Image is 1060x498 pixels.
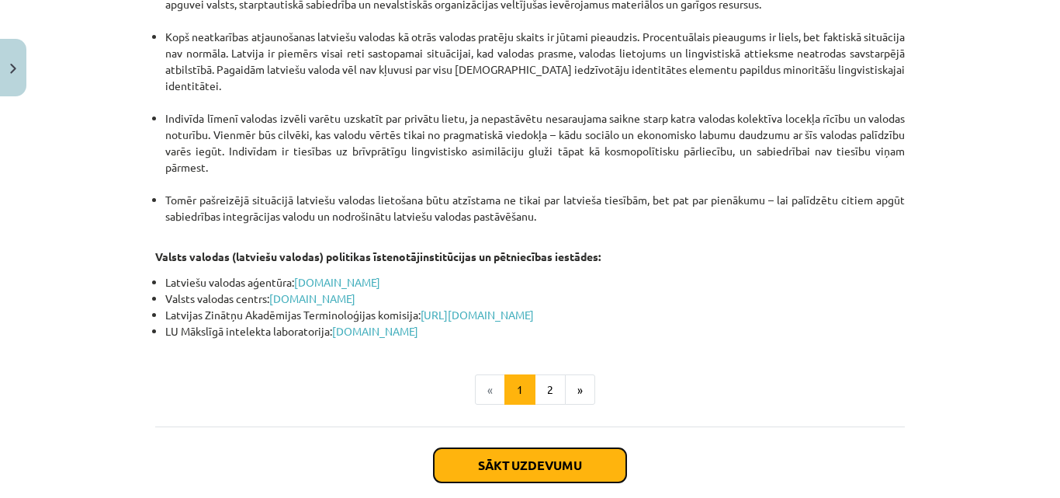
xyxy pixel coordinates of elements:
[155,374,905,406] nav: Page navigation example
[504,374,535,406] button: 1
[434,448,626,482] button: Sākt uzdevumu
[165,110,905,192] li: Indivīda līmenī valodas izvēli varētu uzskatīt par privātu lietu, ja nepastāvētu nesaraujama saik...
[565,374,595,406] button: »
[332,324,418,338] a: [DOMAIN_NAME]
[269,291,355,305] a: [DOMAIN_NAME]
[10,64,16,74] img: icon-close-lesson-0947bae3869378f0d4975bcd49f059093ad1ed9edebbc8119c70593378902aed.svg
[421,308,534,322] a: [URL][DOMAIN_NAME]
[165,29,905,110] li: Kopš neatkarības atjaunošanas latviešu valodas kā otrās valodas pratēju skaits ir jūtami pieaudzi...
[165,323,905,340] li: LU Mākslīgā intelekta laboratorija:
[165,291,905,307] li: Valsts valodas centrs:
[294,275,380,289] a: [DOMAIN_NAME]
[155,249,601,263] strong: Valsts valodas (latviešu valodas) politikas īstenotājinstitūcijas un pētniecības iestādes:
[165,192,905,225] li: Tomēr pašreizējā situācijā latviešu valodas lietošana būtu atzīstama ne tikai par latvieša tiesīb...
[535,374,566,406] button: 2
[165,274,905,291] li: Latviešu valodas aģentūra:
[165,307,905,323] li: Latvijas Zinātņu Akadēmijas Terminoloģijas komisija:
